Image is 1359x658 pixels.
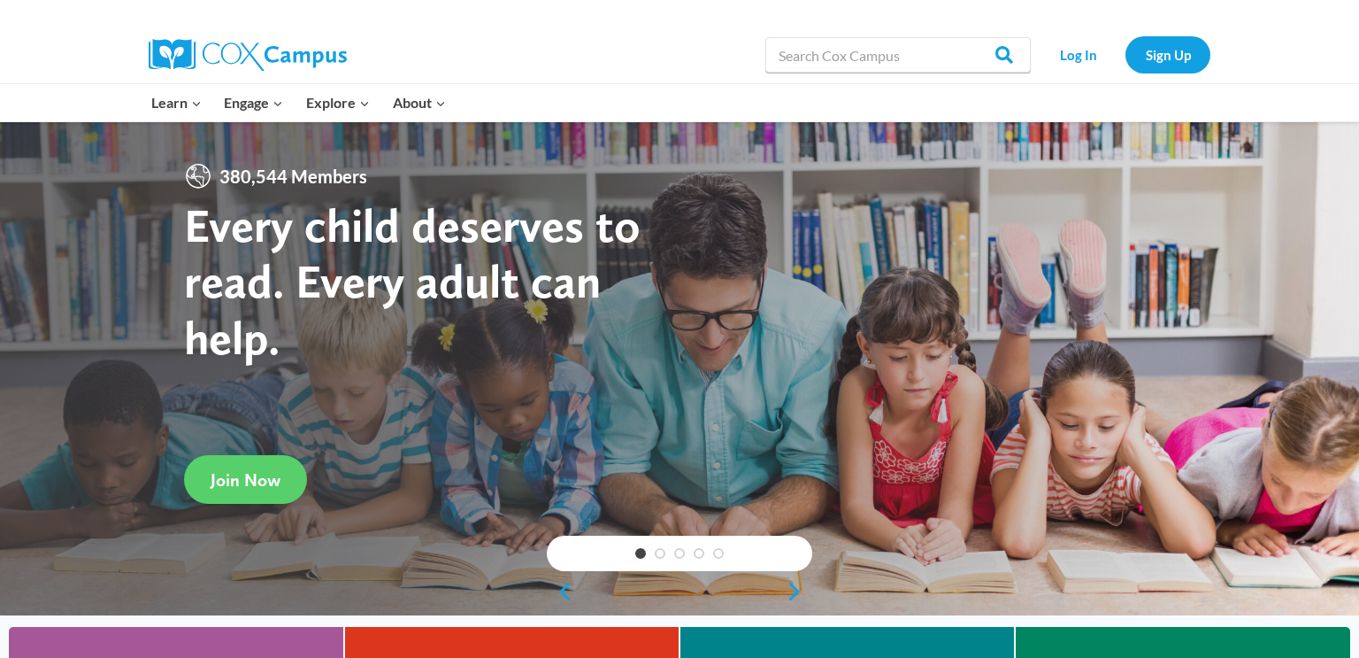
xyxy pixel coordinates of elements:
img: Cox Campus [149,39,347,71]
a: next [786,581,812,602]
a: Log In [1040,36,1117,73]
a: Sign Up [1125,36,1210,73]
a: 2 [655,548,665,559]
a: Join Now [184,455,307,504]
strong: Every child deserves to read. Every adult can help. [184,197,641,366]
div: content slider buttons [547,574,812,609]
nav: Secondary Navigation [1040,36,1210,73]
span: Engage [224,91,283,114]
span: Explore [306,91,370,114]
span: Learn [151,91,202,114]
a: 1 [635,548,646,559]
a: previous [547,581,573,602]
a: 4 [694,548,704,559]
input: Search Cox Campus [765,37,1031,73]
span: About [393,91,446,114]
a: 5 [713,548,724,559]
span: 380,544 Members [212,162,374,190]
nav: Primary Navigation [140,84,457,121]
a: 3 [674,548,685,559]
span: Join Now [211,469,280,491]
